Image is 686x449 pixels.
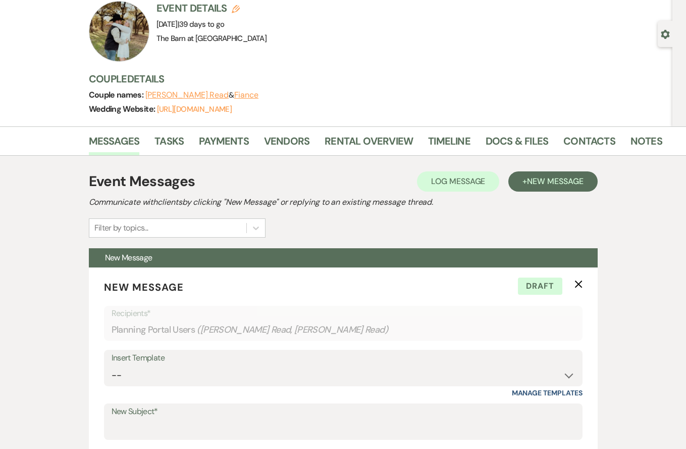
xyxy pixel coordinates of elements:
[431,176,485,187] span: Log Message
[156,33,267,43] span: The Barn at [GEOGRAPHIC_DATA]
[527,176,583,187] span: New Message
[89,171,195,192] h1: Event Messages
[563,133,615,155] a: Contacts
[89,72,654,86] h3: Couple Details
[234,91,259,99] button: Fiance
[417,171,499,192] button: Log Message
[105,252,152,263] span: New Message
[112,320,575,340] div: Planning Portal Users
[89,89,145,100] span: Couple names:
[112,405,575,419] label: New Subject*
[428,133,470,155] a: Timeline
[157,104,232,114] a: [URL][DOMAIN_NAME]
[104,281,184,294] span: New Message
[630,133,662,155] a: Notes
[661,29,670,38] button: Open lead details
[89,196,598,208] h2: Communicate with clients by clicking "New Message" or replying to an existing message thread.
[264,133,309,155] a: Vendors
[518,278,562,295] span: Draft
[145,90,258,100] span: &
[199,133,249,155] a: Payments
[89,133,140,155] a: Messages
[325,133,413,155] a: Rental Overview
[178,19,225,29] span: |
[94,222,148,234] div: Filter by topics...
[512,388,583,397] a: Manage Templates
[154,133,184,155] a: Tasks
[179,19,225,29] span: 39 days to go
[486,133,548,155] a: Docs & Files
[145,91,229,99] button: [PERSON_NAME] Read
[89,104,157,114] span: Wedding Website:
[197,323,388,337] span: ( [PERSON_NAME] Read, [PERSON_NAME] Read )
[112,307,575,320] p: Recipients*
[112,351,575,366] div: Insert Template
[156,19,225,29] span: [DATE]
[508,171,597,192] button: +New Message
[156,1,267,15] h3: Event Details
